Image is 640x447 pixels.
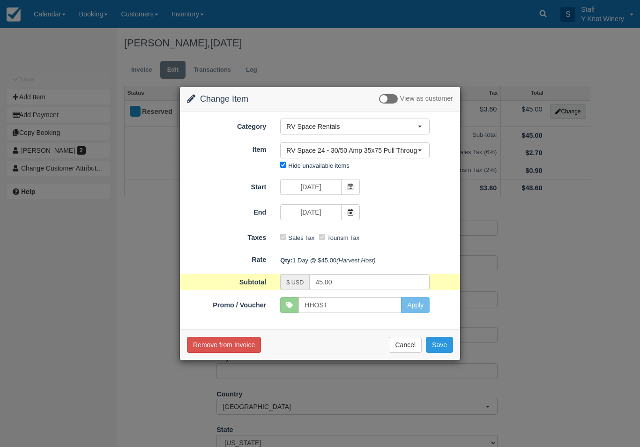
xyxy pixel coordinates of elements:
button: RV Space 24 - 30/50 Amp 35x75 Pull Through [280,142,430,158]
label: Subtotal [180,274,273,287]
label: Rate [180,252,273,265]
span: View as customer [400,95,453,103]
label: Start [180,179,273,192]
em: (Harvest Host) [336,257,376,264]
label: End [180,204,273,217]
label: Taxes [180,230,273,243]
label: Sales Tax [288,234,314,241]
button: RV Space Rentals [280,119,430,134]
span: RV Space 24 - 30/50 Amp 35x75 Pull Through [286,146,417,155]
small: $ USD [286,279,304,286]
label: Category [180,119,273,132]
button: Save [426,337,453,353]
button: Cancel [389,337,422,353]
label: Item [180,142,273,155]
span: Change Item [200,94,248,104]
div: 1 Day @ $45.00 [273,253,460,268]
button: Remove from Invoice [187,337,261,353]
span: RV Space Rentals [286,122,417,131]
label: Hide unavailable items [288,162,349,169]
label: Promo / Voucher [180,297,273,310]
button: Apply [401,297,430,313]
strong: Qty [280,257,292,264]
label: Tourism Tax [327,234,359,241]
